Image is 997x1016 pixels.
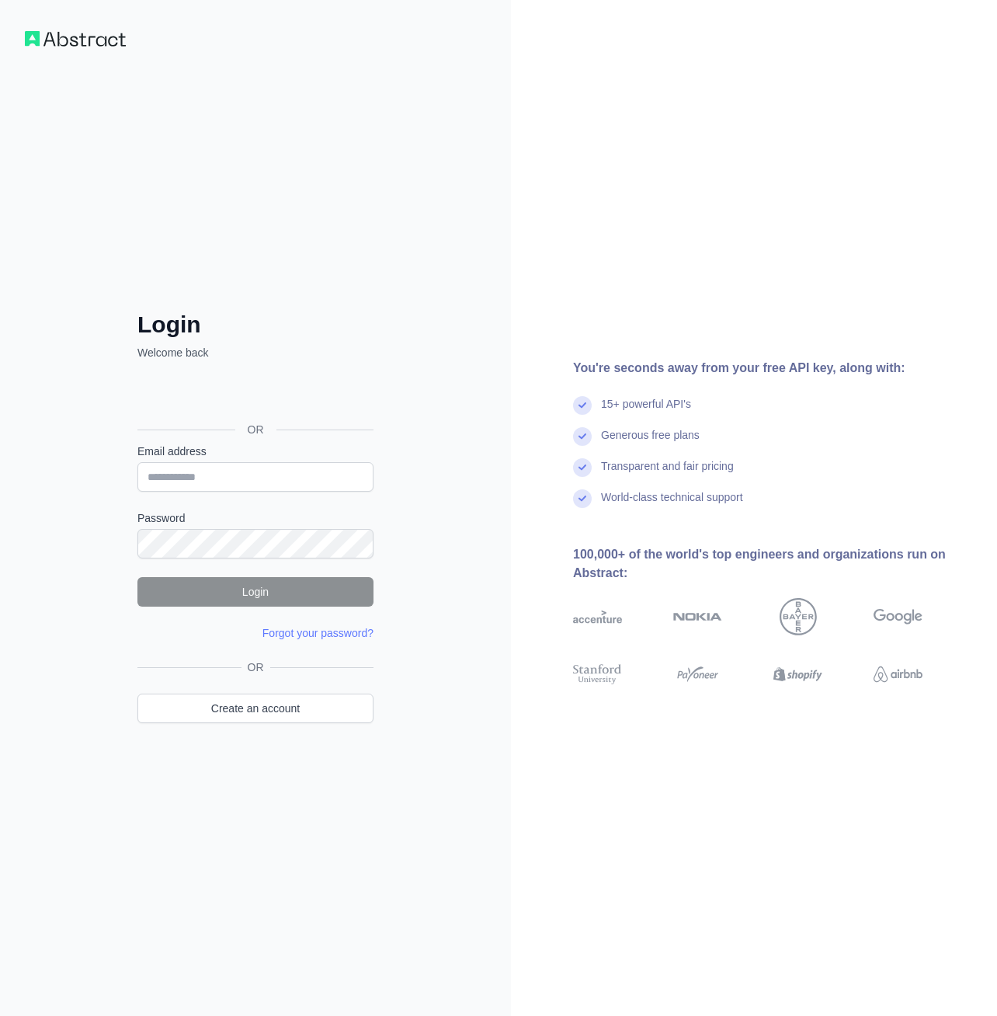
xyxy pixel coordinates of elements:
[25,31,126,47] img: Workflow
[573,598,622,635] img: accenture
[130,378,378,412] iframe: Sign in with Google Button
[780,598,817,635] img: bayer
[137,510,373,526] label: Password
[573,545,972,583] div: 100,000+ of the world's top engineers and organizations run on Abstract:
[137,345,373,360] p: Welcome back
[673,662,722,687] img: payoneer
[573,489,592,508] img: check mark
[601,489,743,520] div: World-class technical support
[137,694,373,723] a: Create an account
[137,311,373,339] h2: Login
[137,444,373,459] label: Email address
[573,359,972,378] div: You're seconds away from your free API key, along with:
[601,458,734,489] div: Transparent and fair pricing
[241,659,270,675] span: OR
[874,662,922,687] img: airbnb
[673,598,722,635] img: nokia
[601,427,700,458] div: Generous free plans
[262,627,373,639] a: Forgot your password?
[874,598,922,635] img: google
[573,662,622,687] img: stanford university
[773,662,822,687] img: shopify
[573,396,592,415] img: check mark
[137,577,373,607] button: Login
[573,427,592,446] img: check mark
[601,396,691,427] div: 15+ powerful API's
[235,422,276,437] span: OR
[573,458,592,477] img: check mark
